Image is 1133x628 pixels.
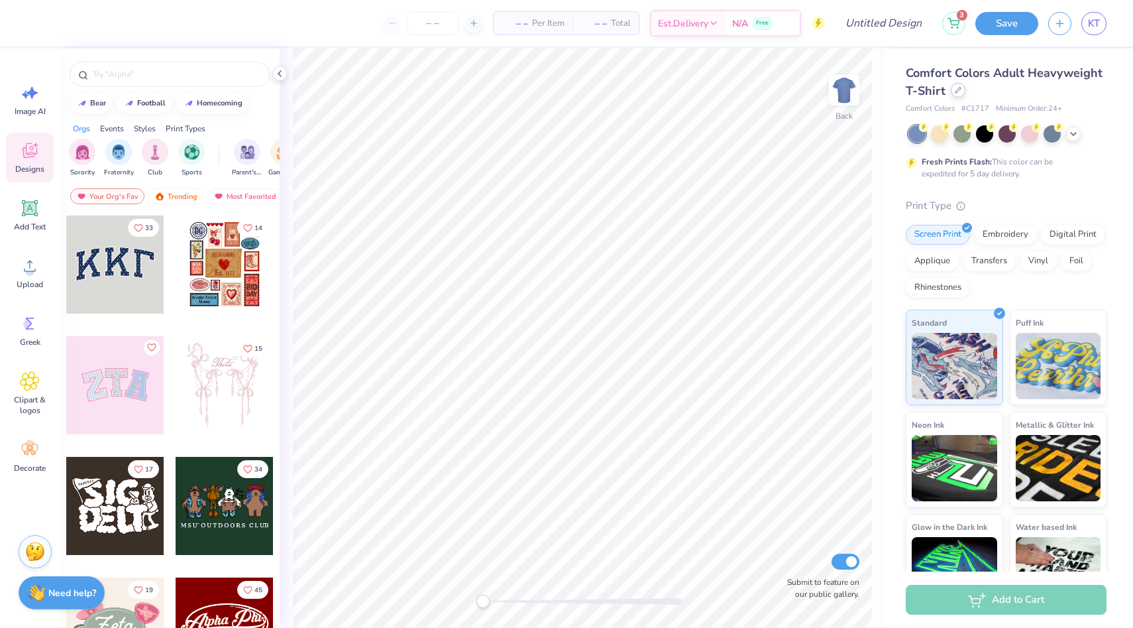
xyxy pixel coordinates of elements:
[178,139,205,178] button: filter button
[254,345,262,352] span: 15
[111,145,126,160] img: Fraternity Image
[996,103,1062,115] span: Minimum Order: 24 +
[240,145,255,160] img: Parent's Weekend Image
[14,221,46,232] span: Add Text
[906,198,1106,214] div: Print Type
[69,139,95,178] button: filter button
[207,188,282,204] div: Most Favorited
[407,11,459,35] input: – –
[48,587,96,599] strong: Need help?
[128,581,159,599] button: Like
[182,168,202,178] span: Sports
[780,576,859,600] label: Submit to feature on our public gallery.
[142,139,168,178] div: filter for Club
[70,94,112,113] button: bear
[8,395,52,416] span: Clipart & logos
[1041,225,1105,245] div: Digital Print
[237,581,268,599] button: Like
[254,225,262,231] span: 14
[20,337,40,347] span: Greek
[117,94,172,113] button: football
[154,192,165,201] img: trending.gif
[17,279,43,290] span: Upload
[232,139,262,178] button: filter button
[124,99,135,107] img: trend_line.gif
[1016,418,1094,432] span: Metallic & Glitter Ink
[1016,316,1044,330] span: Puff Ink
[184,99,194,107] img: trend_line.gif
[232,139,262,178] div: filter for Parent's Weekend
[835,10,932,36] input: Untitled Design
[90,99,106,107] div: bear
[237,340,268,357] button: Like
[148,145,162,160] img: Club Image
[15,106,46,117] span: Image AI
[254,587,262,594] span: 45
[268,168,299,178] span: Game Day
[197,99,243,107] div: homecoming
[145,587,153,594] span: 19
[912,435,997,501] img: Neon Ink
[1061,251,1092,271] div: Foil
[91,68,261,81] input: Try "Alpha"
[15,164,44,174] span: Designs
[532,17,565,31] span: Per Item
[974,225,1037,245] div: Embroidery
[906,278,970,298] div: Rhinestones
[912,316,947,330] span: Standard
[268,139,299,178] div: filter for Game Day
[906,103,955,115] span: Comfort Colors
[906,225,970,245] div: Screen Print
[213,192,224,201] img: most_fav.gif
[1081,12,1106,35] a: KT
[912,520,987,534] span: Glow in the Dark Ink
[476,595,490,608] div: Accessibility label
[836,110,853,122] div: Back
[145,225,153,231] span: 33
[580,17,607,31] span: – –
[912,333,997,399] img: Standard
[276,145,292,160] img: Game Day Image
[148,168,162,178] span: Club
[100,123,124,135] div: Events
[254,466,262,473] span: 34
[184,145,199,160] img: Sports Image
[975,12,1038,35] button: Save
[961,103,989,115] span: # C1717
[134,123,156,135] div: Styles
[906,65,1103,99] span: Comfort Colors Adult Heavyweight T-Shirt
[1016,520,1077,534] span: Water based Ink
[957,10,967,21] span: 3
[942,12,965,35] button: 3
[1020,251,1057,271] div: Vinyl
[756,19,769,28] span: Free
[73,123,90,135] div: Orgs
[75,145,90,160] img: Sorority Image
[70,168,95,178] span: Sorority
[77,99,87,107] img: trend_line.gif
[104,139,134,178] div: filter for Fraternity
[268,139,299,178] button: filter button
[145,466,153,473] span: 17
[1016,435,1101,501] img: Metallic & Glitter Ink
[611,17,631,31] span: Total
[1088,16,1100,31] span: KT
[142,139,168,178] button: filter button
[128,219,159,237] button: Like
[128,460,159,478] button: Like
[70,188,144,204] div: Your Org's Fav
[14,463,46,473] span: Decorate
[658,17,708,31] span: Est. Delivery
[166,123,205,135] div: Print Types
[502,17,528,31] span: – –
[732,17,748,31] span: N/A
[137,99,166,107] div: football
[232,168,262,178] span: Parent's Weekend
[831,77,857,103] img: Back
[104,139,134,178] button: filter button
[76,192,87,201] img: most_fav.gif
[922,157,992,167] strong: Fresh Prints Flash:
[912,537,997,603] img: Glow in the Dark Ink
[176,94,248,113] button: homecoming
[237,460,268,478] button: Like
